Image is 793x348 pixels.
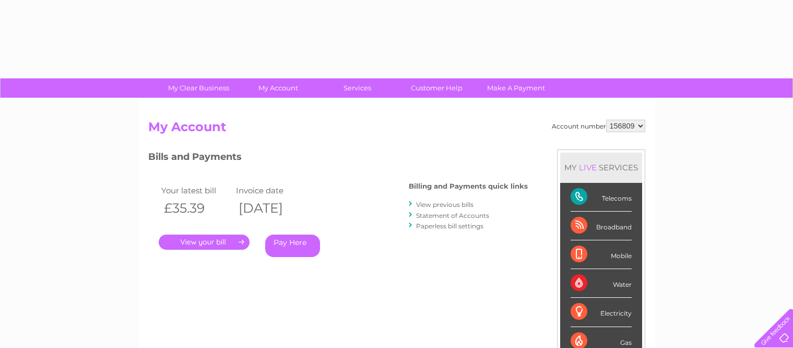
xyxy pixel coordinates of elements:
[571,298,632,327] div: Electricity
[473,78,559,98] a: Make A Payment
[233,183,309,198] td: Invoice date
[571,240,632,269] div: Mobile
[571,269,632,298] div: Water
[265,235,320,257] a: Pay Here
[148,149,528,168] h3: Bills and Payments
[409,182,528,190] h4: Billing and Payments quick links
[560,153,642,182] div: MY SERVICES
[552,120,645,132] div: Account number
[577,163,599,172] div: LIVE
[235,78,321,98] a: My Account
[416,222,483,230] a: Paperless bill settings
[159,183,234,198] td: Your latest bill
[159,235,250,250] a: .
[159,198,234,219] th: £35.39
[571,183,632,212] div: Telecoms
[233,198,309,219] th: [DATE]
[416,201,474,208] a: View previous bills
[394,78,480,98] a: Customer Help
[314,78,400,98] a: Services
[148,120,645,140] h2: My Account
[156,78,242,98] a: My Clear Business
[416,212,489,219] a: Statement of Accounts
[571,212,632,240] div: Broadband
